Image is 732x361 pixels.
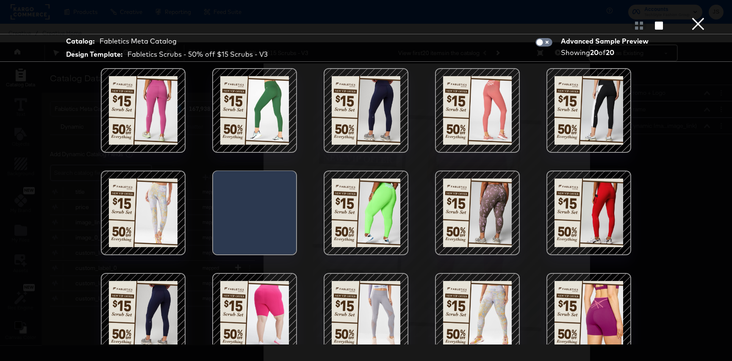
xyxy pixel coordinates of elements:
[128,50,268,59] div: Fabletics Scrubs - 50% off $15 Scrubs - V3
[100,36,177,46] div: Fabletics Meta Catalog
[66,36,94,46] strong: Catalog:
[66,50,122,59] strong: Design Template:
[561,48,652,58] div: Showing of
[606,48,614,57] strong: 20
[590,48,599,57] strong: 20
[561,36,652,46] div: Advanced Sample Preview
